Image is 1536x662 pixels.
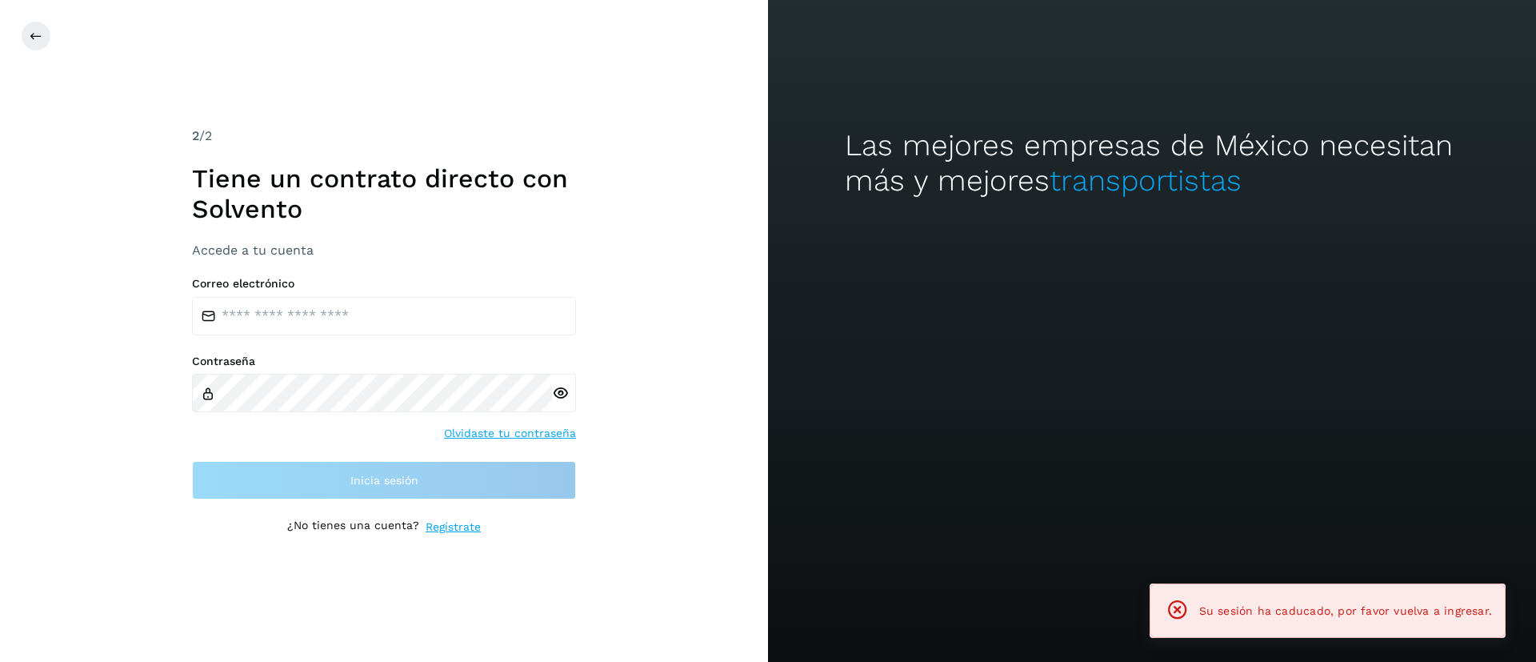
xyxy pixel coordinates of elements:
span: 2 [192,128,199,143]
label: Contraseña [192,355,576,368]
h1: Tiene un contrato directo con Solvento [192,163,576,225]
span: transportistas [1050,163,1242,198]
a: Regístrate [426,519,481,536]
span: Su sesión ha caducado, por favor vuelva a ingresar. [1199,604,1492,617]
a: Olvidaste tu contraseña [444,425,576,442]
h3: Accede a tu cuenta [192,243,576,258]
p: ¿No tienes una cuenta? [287,519,419,536]
h2: Las mejores empresas de México necesitan más y mejores [845,128,1459,199]
div: /2 [192,126,576,146]
span: Inicia sesión [350,475,418,486]
label: Correo electrónico [192,277,576,291]
button: Inicia sesión [192,461,576,500]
